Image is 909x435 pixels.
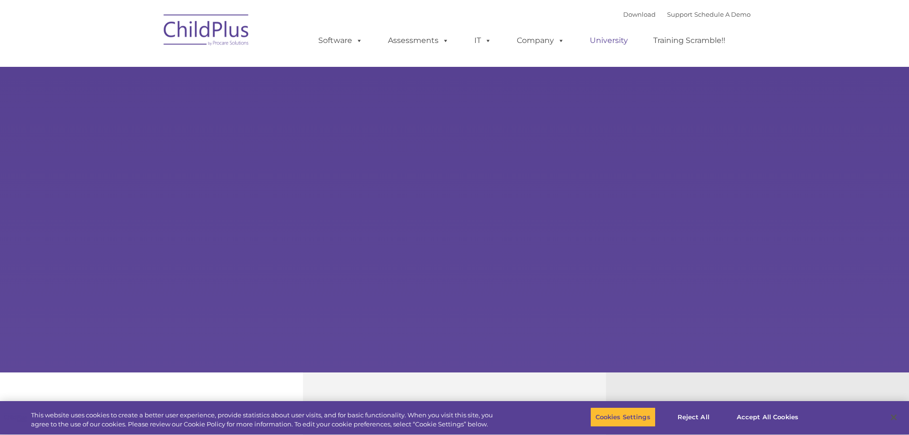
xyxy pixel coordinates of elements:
button: Cookies Settings [590,407,656,427]
a: University [580,31,637,50]
a: Schedule A Demo [694,11,751,18]
a: Company [507,31,574,50]
div: This website uses cookies to create a better user experience, provide statistics about user visit... [31,411,500,429]
a: Support [667,11,692,18]
button: Close [883,407,904,428]
a: Download [623,11,656,18]
a: IT [465,31,501,50]
font: | [623,11,751,18]
a: Assessments [378,31,459,50]
a: Software [309,31,372,50]
button: Accept All Cookies [731,407,804,427]
button: Reject All [664,407,723,427]
a: Training Scramble!! [644,31,735,50]
img: ChildPlus by Procare Solutions [159,8,254,55]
